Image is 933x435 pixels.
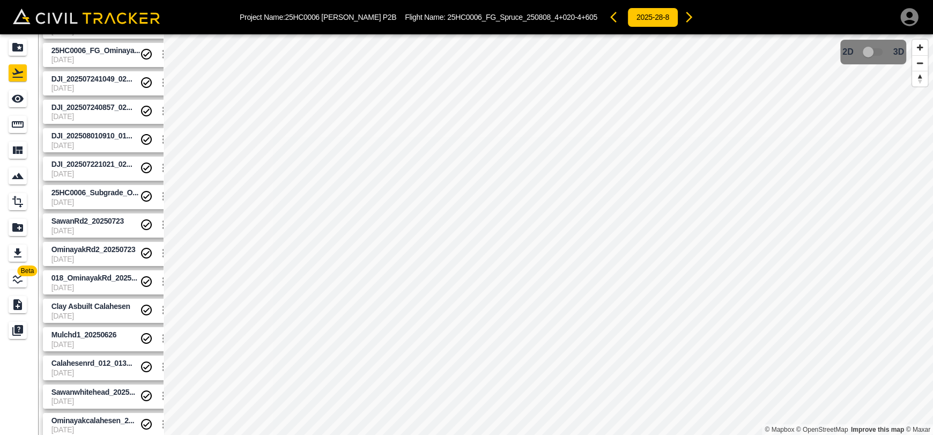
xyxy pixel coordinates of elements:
a: Maxar [906,426,930,433]
a: Mapbox [765,426,794,433]
span: 3D [893,47,904,57]
button: Reset bearing to north [912,71,928,86]
span: 25HC0006_FG_Spruce_250808_4+020-4+605 [447,13,597,21]
button: Zoom in [912,40,928,55]
canvas: Map [164,34,933,435]
a: OpenStreetMap [796,426,848,433]
p: Flight Name: [405,13,597,21]
button: Zoom out [912,55,928,71]
span: 3D model not uploaded yet [858,42,889,62]
button: 2025-28-8 [627,8,678,27]
p: Project Name: 25HC0006 [PERSON_NAME] P2B [240,13,396,21]
a: Map feedback [851,426,904,433]
span: 2D [842,47,853,57]
img: Civil Tracker [13,9,160,24]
